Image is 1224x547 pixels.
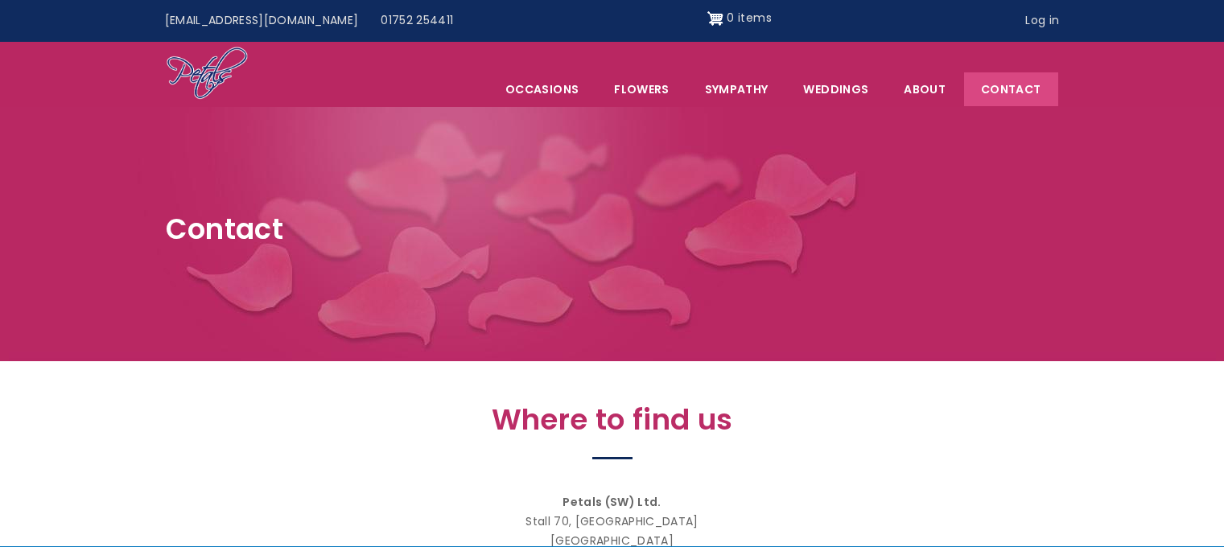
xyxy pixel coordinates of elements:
span: 0 items [727,10,771,26]
a: Contact [964,72,1057,106]
img: Shopping cart [707,6,723,31]
img: Home [166,46,249,102]
a: Log in [1014,6,1070,36]
span: Weddings [786,72,885,106]
strong: Petals (SW) Ltd. [563,494,661,510]
a: Sympathy [688,72,785,106]
h2: Where to find us [262,403,962,446]
a: Flowers [597,72,686,106]
span: Occasions [488,72,596,106]
a: About [887,72,962,106]
span: Contact [166,209,283,249]
a: 01752 254411 [369,6,464,36]
a: Shopping cart 0 items [707,6,772,31]
a: [EMAIL_ADDRESS][DOMAIN_NAME] [154,6,370,36]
